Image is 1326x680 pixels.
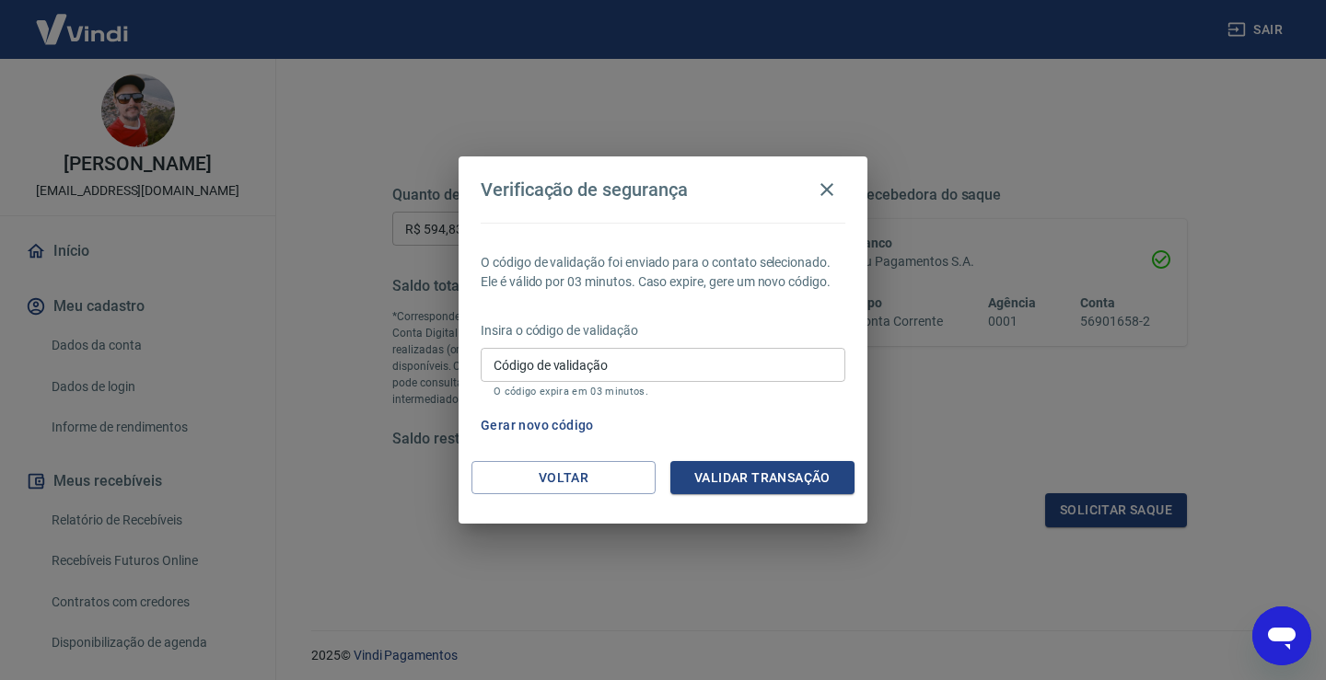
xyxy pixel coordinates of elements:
[473,409,601,443] button: Gerar novo código
[481,253,845,292] p: O código de validação foi enviado para o contato selecionado. Ele é válido por 03 minutos. Caso e...
[481,321,845,340] p: Insira o código de validação
[670,461,855,495] button: Validar transação
[494,386,832,398] p: O código expira em 03 minutos.
[471,461,656,495] button: Voltar
[1252,606,1311,665] iframe: Botão para abrir a janela de mensagens
[481,179,688,201] h4: Verificação de segurança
